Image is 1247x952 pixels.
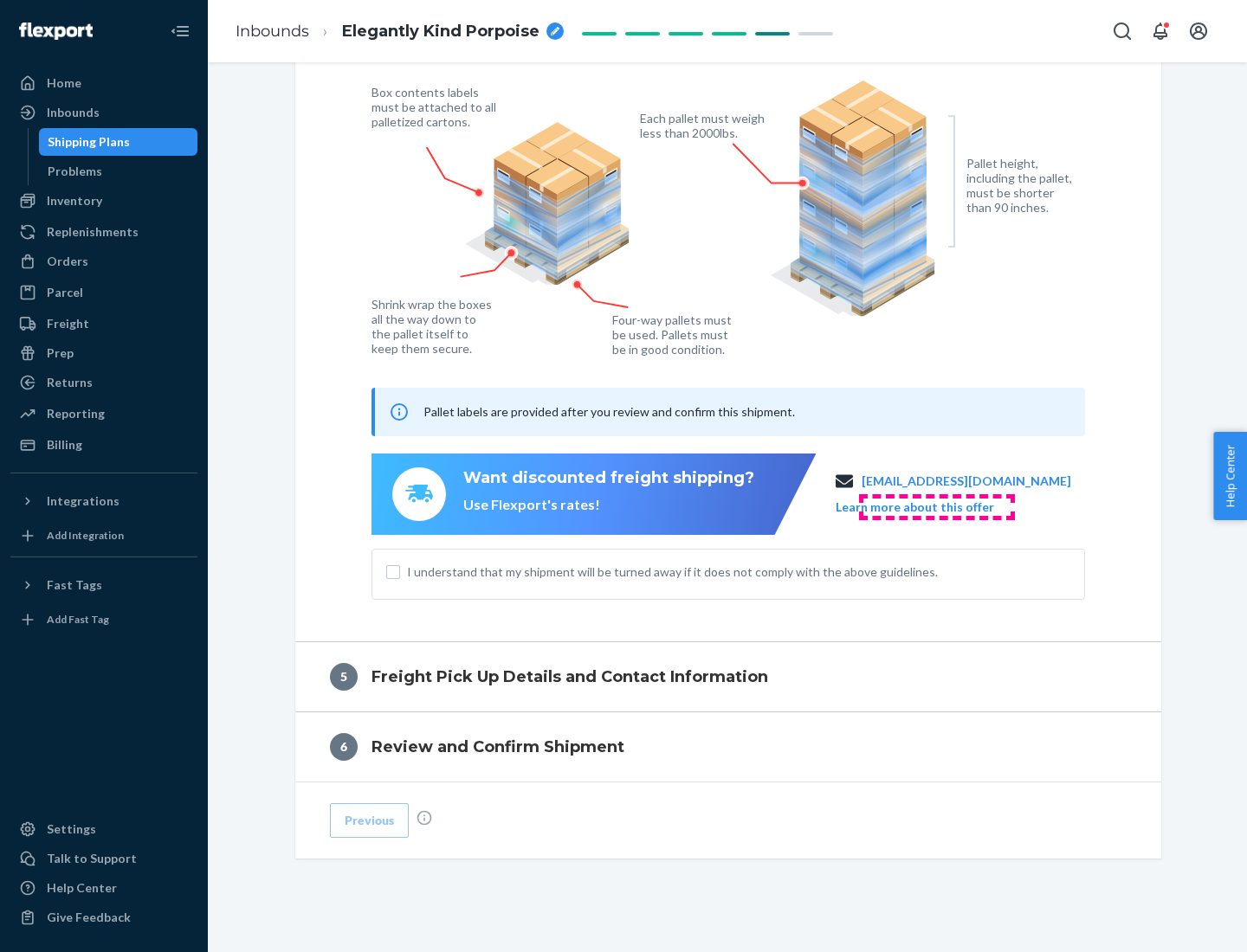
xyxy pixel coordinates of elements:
[342,21,540,43] span: Elegantly Kind Porpoise
[10,310,197,338] a: Freight
[10,279,197,306] a: Parcel
[222,6,578,57] ol: breadcrumbs
[10,400,197,428] a: Reporting
[423,404,795,419] span: Pallet labels are provided after you review and confirm this shipment.
[10,369,197,396] a: Returns
[47,74,81,92] div: Home
[47,850,137,867] div: Talk to Support
[47,284,83,301] div: Parcel
[10,522,197,550] a: Add Integration
[862,473,1071,490] a: [EMAIL_ADDRESS][DOMAIN_NAME]
[10,845,197,872] a: Talk to Support
[236,22,309,41] a: Inbounds
[372,666,768,688] h4: Freight Pick Up Details and Contact Information
[372,85,501,129] figcaption: Box contents labels must be attached to all palletized cartons.
[48,163,102,180] div: Problems
[10,571,197,599] button: Fast Tags
[10,187,197,215] a: Inventory
[10,339,197,367] a: Prep
[47,492,120,510] div: Integrations
[47,374,93,391] div: Returns
[47,612,109,627] div: Add Fast Tag
[10,874,197,902] a: Help Center
[47,192,102,209] div: Inventory
[407,563,1070,581] span: I understand that my shipment will be turned away if it does not comply with the above guidelines.
[330,663,358,691] div: 5
[47,879,117,897] div: Help Center
[47,253,88,270] div: Orders
[19,23,93,40] img: Flexport logo
[966,156,1080,215] figcaption: Pallet height, including the pallet, must be shorter than 90 inches.
[39,128,198,156] a: Shipping Plans
[10,487,197,515] button: Integrations
[330,733,358,761] div: 6
[463,495,754,515] div: Use Flexport's rates!
[295,642,1161,711] button: 5Freight Pick Up Details and Contact Information
[1143,14,1178,48] button: Open notifications
[163,14,197,48] button: Close Navigation
[47,344,74,362] div: Prep
[47,436,82,453] div: Billing
[47,223,139,241] div: Replenishments
[10,606,197,634] a: Add Fast Tag
[1213,432,1247,520] button: Help Center
[330,803,409,838] button: Previous
[10,904,197,931] button: Give Feedback
[372,297,495,356] figcaption: Shrink wrap the boxes all the way down to the pallet itself to keep them secure.
[836,499,994,516] button: Learn more about this offer
[10,815,197,843] a: Settings
[47,576,102,594] div: Fast Tags
[47,528,124,543] div: Add Integration
[10,218,197,246] a: Replenishments
[47,104,100,121] div: Inbounds
[10,99,197,126] a: Inbounds
[295,712,1161,782] button: 6Review and Confirm Shipment
[10,248,197,275] a: Orders
[386,565,400,579] input: I understand that my shipment will be turned away if it does not comply with the above guidelines.
[10,69,197,97] a: Home
[47,315,89,332] div: Freight
[372,736,624,758] h4: Review and Confirm Shipment
[48,133,130,151] div: Shipping Plans
[1105,14,1140,48] button: Open Search Box
[39,158,198,185] a: Problems
[47,405,105,422] div: Reporting
[47,909,131,926] div: Give Feedback
[1181,14,1216,48] button: Open account menu
[10,431,197,459] a: Billing
[463,467,754,490] div: Want discounted freight shipping?
[47,820,96,838] div: Settings
[612,312,733,357] figcaption: Four-way pallets must be used. Pallets must be in good condition.
[640,111,769,140] figcaption: Each pallet must weigh less than 2000lbs.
